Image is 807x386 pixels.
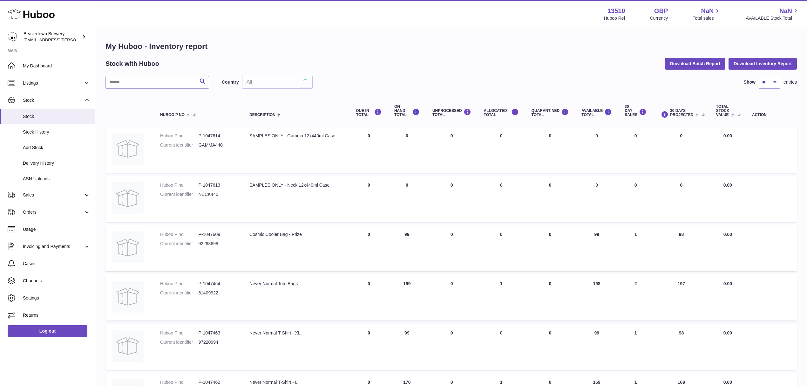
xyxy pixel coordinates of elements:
dt: Current identifier [160,290,199,296]
strong: 13510 [607,7,625,15]
td: 0 [350,127,388,173]
span: [EMAIL_ADDRESS][PERSON_NAME][DOMAIN_NAME] [24,37,127,42]
span: Stock History [23,129,90,135]
span: 0.00 [723,281,732,286]
td: 0 [426,176,478,222]
div: Huboo Ref [604,15,625,21]
span: NaN [701,7,714,15]
span: 0 [549,380,552,385]
td: 0 [388,127,426,173]
dd: 81409922 [198,290,237,296]
td: 99 [575,225,618,271]
td: 0 [618,127,653,173]
td: 197 [653,274,710,321]
div: Currency [650,15,668,21]
span: entries [783,79,797,85]
span: Listings [23,80,84,86]
td: 0 [575,176,618,222]
strong: GBP [654,7,668,15]
span: 30 DAYS PROJECTED [670,109,693,117]
img: product image [112,281,144,313]
span: Returns [23,312,90,318]
dt: Huboo P no [160,231,199,238]
div: 30 DAY SALES [625,105,647,117]
td: 0 [426,225,478,271]
td: 0 [478,127,525,173]
span: Sales [23,192,84,198]
a: NaN Total sales [693,7,721,21]
dt: Current identifier [160,142,199,148]
div: DUE IN TOTAL [356,108,382,117]
td: 99 [575,324,618,370]
dt: Current identifier [160,339,199,345]
span: Description [249,113,275,117]
img: product image [112,330,144,362]
span: 0 [549,232,552,237]
td: 0 [478,176,525,222]
td: 0 [350,225,388,271]
td: 98 [653,324,710,370]
div: ALLOCATED Total [484,108,519,117]
span: 0.00 [723,380,732,385]
td: 0 [350,176,388,222]
td: 0 [478,324,525,370]
span: ASN Uploads [23,176,90,182]
div: SAMPLES ONLY - Neck 12x440ml Case [249,182,343,188]
span: Total sales [693,15,721,21]
td: 0 [350,274,388,321]
td: 0 [653,127,710,173]
span: 0.00 [723,133,732,138]
dt: Huboo P no [160,379,199,385]
dd: NECK440 [198,191,237,197]
span: Delivery History [23,160,90,166]
dt: Huboo P no [160,281,199,287]
td: 98 [653,225,710,271]
td: 0 [388,176,426,222]
dd: P-1047614 [198,133,237,139]
h2: Stock with Huboo [105,59,159,68]
img: product image [112,182,144,214]
dt: Current identifier [160,191,199,197]
td: 0 [478,225,525,271]
span: AVAILABLE Stock Total [746,15,799,21]
dd: 92288898 [198,241,237,247]
span: NaN [779,7,792,15]
span: Usage [23,226,90,232]
td: 2 [618,274,653,321]
span: Cases [23,261,90,267]
img: product image [112,231,144,263]
dd: 97220994 [198,339,237,345]
div: Beavertown Brewery [24,31,81,43]
div: Never Normal Tote Bags [249,281,343,287]
span: Stock [23,97,84,103]
div: Action [752,113,790,117]
div: QUARANTINED Total [532,108,569,117]
span: My Dashboard [23,63,90,69]
td: 0 [350,324,388,370]
dt: Current identifier [160,241,199,247]
span: Total stock value [716,105,729,117]
div: Never Normal T-Shirt - XL [249,330,343,336]
td: 0 [653,176,710,222]
button: Download Batch Report [665,58,726,69]
button: Download Inventory Report [729,58,797,69]
span: 0 [549,183,552,188]
span: 0 [549,133,552,138]
dd: GAMMA440 [198,142,237,148]
span: 0.00 [723,330,732,335]
td: 1 [618,225,653,271]
span: 0 [549,281,552,286]
td: 198 [575,274,618,321]
span: 0 [549,330,552,335]
td: 99 [388,225,426,271]
a: Log out [8,325,87,337]
td: 0 [426,324,478,370]
span: 0.00 [723,183,732,188]
dt: Huboo P no [160,330,199,336]
td: 99 [388,324,426,370]
dt: Huboo P no [160,133,199,139]
span: Channels [23,278,90,284]
div: UNPROCESSED Total [432,108,471,117]
span: Settings [23,295,90,301]
label: Show [744,79,756,85]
